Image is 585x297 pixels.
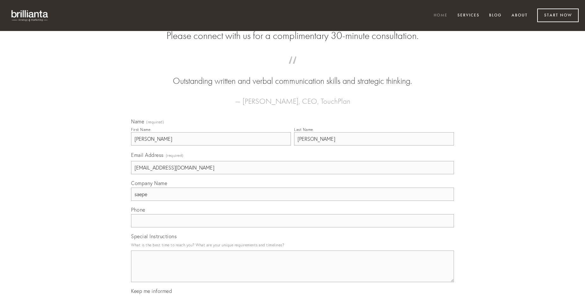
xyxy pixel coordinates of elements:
[166,151,184,160] span: (required)
[131,30,454,42] h2: Please connect with us for a complimentary 30-minute consultation.
[131,233,177,239] span: Special Instructions
[131,288,172,294] span: Keep me informed
[453,10,484,21] a: Services
[294,127,313,132] div: Last Name
[430,10,452,21] a: Home
[141,63,444,75] span: “
[141,63,444,87] blockquote: Outstanding written and verbal communication skills and strategic thinking.
[131,127,150,132] div: First Name
[131,152,164,158] span: Email Address
[131,180,167,186] span: Company Name
[131,207,145,213] span: Phone
[131,118,144,125] span: Name
[141,87,444,108] figcaption: — [PERSON_NAME], CEO, TouchPlan
[6,6,54,25] img: brillianta - research, strategy, marketing
[146,120,164,124] span: (required)
[507,10,532,21] a: About
[537,9,579,22] a: Start Now
[485,10,506,21] a: Blog
[131,241,454,249] p: What is the best time to reach you? What are your unique requirements and timelines?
